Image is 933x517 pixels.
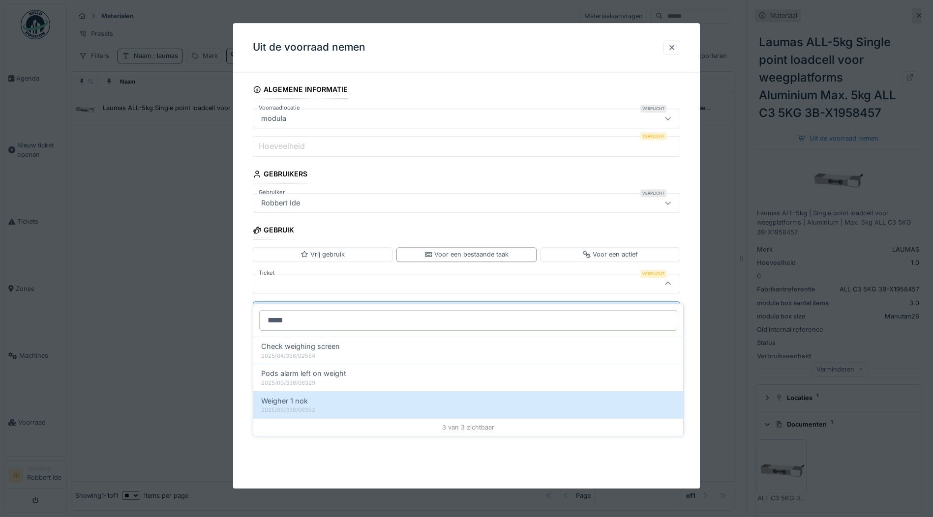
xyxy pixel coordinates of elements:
h3: Uit de voorraad nemen [253,41,365,54]
label: Hoeveelheid [257,141,307,152]
span: Check weighing screen [261,341,340,352]
div: 2025/04/336/02554 [261,352,675,360]
div: Verplicht [640,270,666,278]
div: Gebruik [253,223,294,240]
div: Robbert Ide [257,198,304,209]
label: Ticket [257,269,277,277]
span: Pods alarm left on weight [261,368,346,379]
div: Gebruikers [253,167,307,183]
div: Verplicht [640,132,666,140]
div: modula [257,113,290,124]
label: Voorraadlocatie [257,104,302,112]
div: 2025/09/336/06329 [261,379,675,387]
div: Vrij gebruik [301,250,345,259]
div: 2025/09/336/06352 [261,406,675,414]
div: Verplicht [640,190,666,198]
div: 3 van 3 zichtbaar [253,418,683,436]
span: Weigher 1 nok [261,396,308,406]
div: Verplicht [640,105,666,113]
label: Gebruiker [257,189,287,197]
div: Voor een actief [583,250,638,259]
div: Voor een bestaande taak [424,250,509,259]
div: Algemene informatie [253,82,348,99]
